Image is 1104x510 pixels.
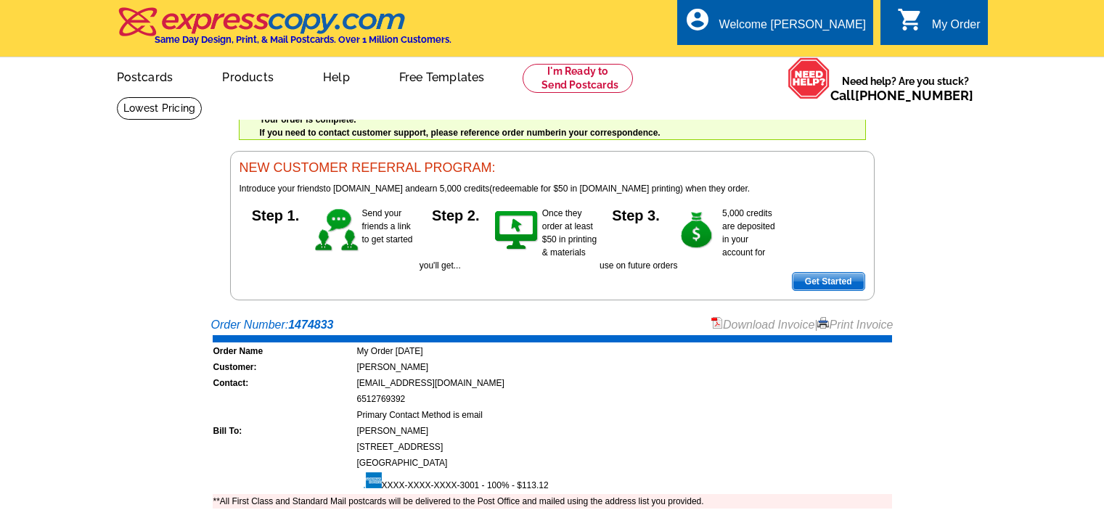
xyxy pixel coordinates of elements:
[288,318,333,331] strong: 1474833
[897,7,923,33] i: shopping_cart
[155,34,451,45] h4: Same Day Design, Print, & Mail Postcards. Over 1 Million Customers.
[932,18,981,38] div: My Order
[117,17,451,45] a: Same Day Design, Print, & Mail Postcards. Over 1 Million Customers.
[213,344,355,358] td: Order Name
[356,344,892,358] td: My Order [DATE]
[260,115,356,125] strong: Your order is complete.
[240,160,865,176] h3: NEW CUSTOMER REFERRAL PROGRAM:
[199,59,297,93] a: Products
[420,208,597,271] span: Once they order at least $50 in printing & materials you'll get...
[356,424,892,438] td: [PERSON_NAME]
[213,494,892,509] td: **All First Class and Standard Mail postcards will be delivered to the Post Office and mailed usi...
[672,207,722,255] img: step-3.gif
[684,7,711,33] i: account_circle
[356,376,892,390] td: [EMAIL_ADDRESS][DOMAIN_NAME]
[213,424,355,438] td: Bill To:
[211,316,894,334] div: Order Number:
[600,207,672,221] h5: Step 3.
[356,440,892,454] td: [STREET_ADDRESS]
[711,317,723,329] img: small-pdf-icon.gif
[312,207,362,255] img: step-1.gif
[793,273,864,290] span: Get Started
[600,208,775,271] span: 5,000 credits are deposited in your account for use on future orders
[817,318,893,331] a: Print Invoice
[719,18,866,38] div: Welcome [PERSON_NAME]
[855,88,973,103] a: [PHONE_NUMBER]
[356,472,892,493] td: XXXX-XXXX-XXXX-3001 - 100% - $113.12
[356,360,892,374] td: [PERSON_NAME]
[897,16,981,34] a: shopping_cart My Order
[788,57,830,99] img: help
[300,59,373,93] a: Help
[356,408,892,422] td: Primary Contact Method is email
[240,207,312,221] h5: Step 1.
[830,74,981,103] span: Need help? Are you stuck?
[420,184,489,194] span: earn 5,000 credits
[356,456,892,470] td: [GEOGRAPHIC_DATA]
[492,207,542,255] img: step-2.gif
[357,472,382,488] img: amex.gif
[830,88,973,103] span: Call
[240,182,865,195] p: to [DOMAIN_NAME] and (redeemable for $50 in [DOMAIN_NAME] printing) when they order.
[376,59,508,93] a: Free Templates
[420,207,492,221] h5: Step 2.
[711,316,894,334] div: |
[213,376,355,390] td: Contact:
[362,208,413,244] span: Send your friends a link to get started
[356,392,892,406] td: 6512769392
[817,317,829,329] img: small-print-icon.gif
[94,59,197,93] a: Postcards
[213,360,355,374] td: Customer:
[240,184,324,194] span: Introduce your friends
[792,272,865,291] a: Get Started
[711,318,814,331] a: Download Invoice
